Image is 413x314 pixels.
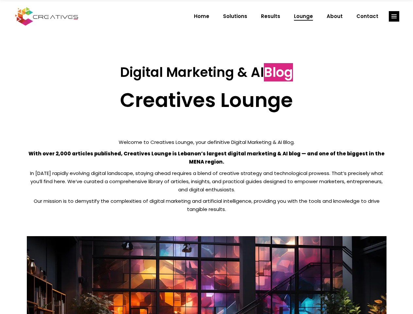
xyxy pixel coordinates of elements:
h3: Digital Marketing & AI [27,64,387,80]
span: Blog [264,63,293,81]
a: Results [254,8,287,25]
p: Welcome to Creatives Lounge, your definitive Digital Marketing & AI Blog. [27,138,387,146]
img: Creatives [14,6,80,26]
p: Our mission is to demystify the complexities of digital marketing and artificial intelligence, pr... [27,197,387,213]
a: Solutions [216,8,254,25]
a: Home [187,8,216,25]
h2: Creatives Lounge [27,88,387,112]
span: Contact [356,8,378,25]
span: Results [261,8,280,25]
span: Lounge [294,8,313,25]
p: In [DATE] rapidly evolving digital landscape, staying ahead requires a blend of creative strategy... [27,169,387,194]
a: Lounge [287,8,320,25]
a: Contact [350,8,385,25]
span: Solutions [223,8,247,25]
span: About [327,8,343,25]
a: About [320,8,350,25]
a: link [389,11,399,22]
strong: With over 2,000 articles published, Creatives Lounge is Lebanon’s largest digital marketing & AI ... [28,150,385,165]
span: Home [194,8,209,25]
